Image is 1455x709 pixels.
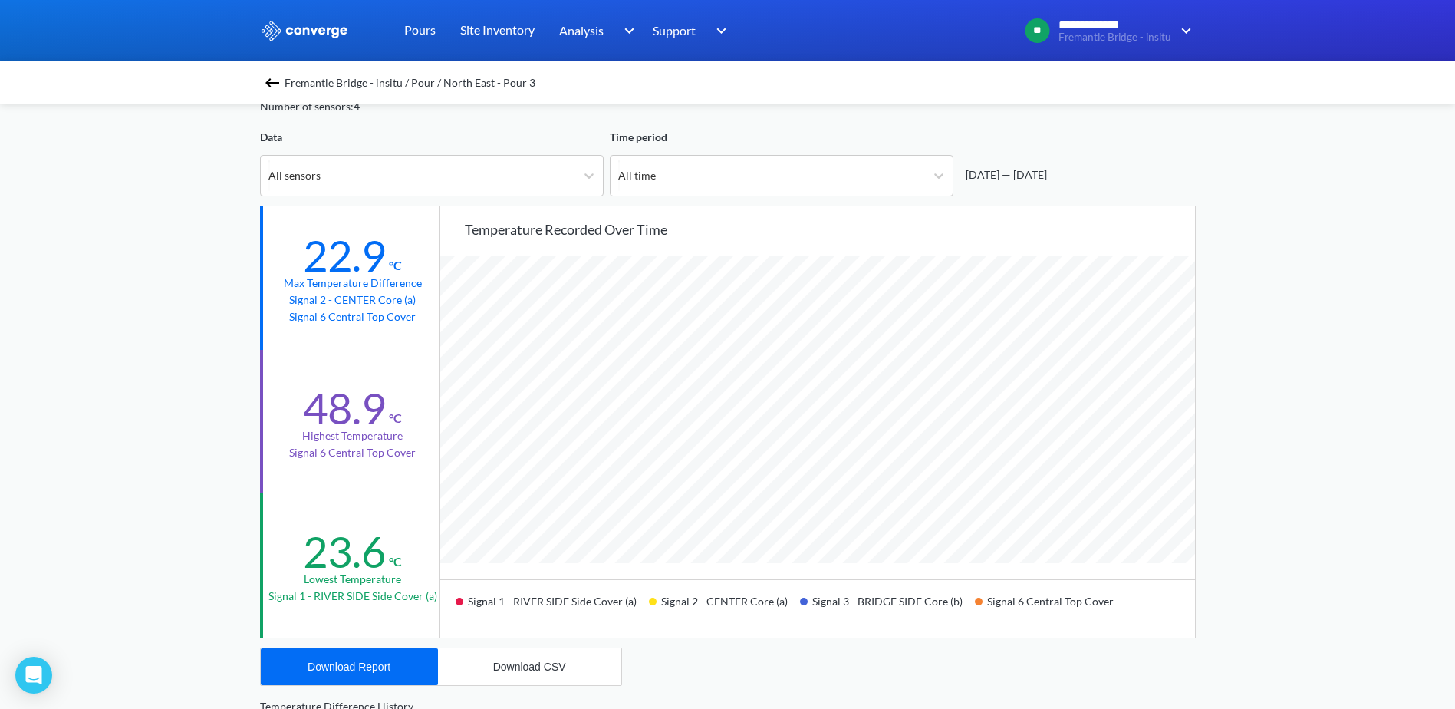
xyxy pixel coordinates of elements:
[289,308,416,325] p: Signal 6 Central Top Cover
[1171,21,1196,40] img: downArrow.svg
[285,72,535,94] span: Fremantle Bridge - insitu / Pour / North East - Pour 3
[308,661,390,673] div: Download Report
[260,98,360,115] div: Number of sensors: 4
[1058,31,1171,43] span: Fremantle Bridge - insitu
[303,382,386,434] div: 48.9
[649,589,800,625] div: Signal 2 - CENTER Core (a)
[960,167,1047,183] div: [DATE] — [DATE]
[975,589,1126,625] div: Signal 6 Central Top Cover
[268,588,437,605] p: Signal 1 - RIVER SIDE Side Cover (a)
[493,661,566,673] div: Download CSV
[289,292,416,308] p: Signal 2 - CENTER Core (a)
[268,167,321,184] div: All sensors
[618,167,656,184] div: All time
[303,526,386,578] div: 23.6
[438,648,621,685] button: Download CSV
[289,444,416,461] p: Signal 6 Central Top Cover
[260,129,604,146] div: Data
[706,21,731,40] img: downArrow.svg
[15,657,52,694] div: Open Intercom Messenger
[456,589,649,625] div: Signal 1 - RIVER SIDE Side Cover (a)
[263,74,281,92] img: backspace.svg
[614,21,638,40] img: downArrow.svg
[260,21,349,41] img: logo_ewhite.svg
[261,648,438,685] button: Download Report
[465,219,1195,240] div: Temperature recorded over time
[610,129,953,146] div: Time period
[653,21,696,40] span: Support
[304,571,401,588] div: Lowest temperature
[284,275,422,292] div: Max temperature difference
[800,589,975,625] div: Signal 3 - BRIDGE SIDE Core (b)
[302,427,403,444] div: Highest temperature
[303,229,386,282] div: 22.9
[559,21,604,40] span: Analysis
